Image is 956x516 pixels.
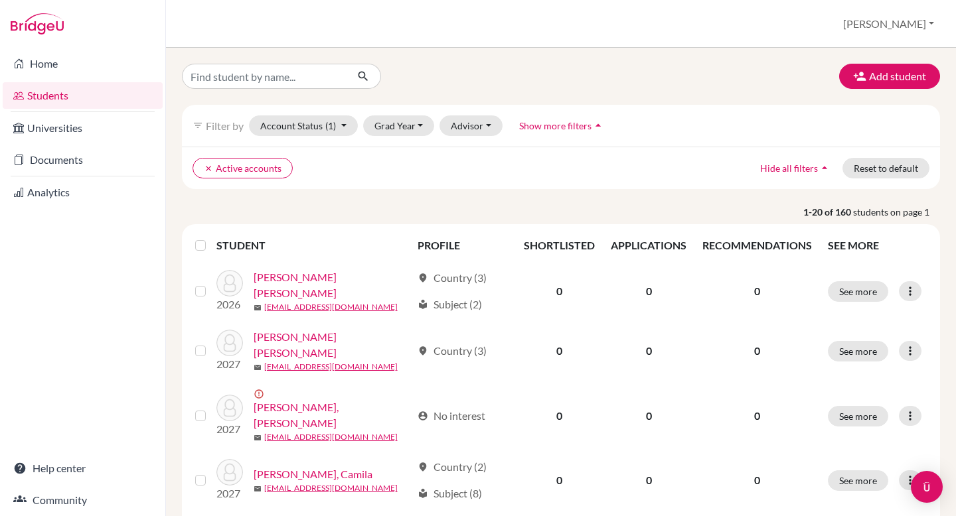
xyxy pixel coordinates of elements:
[3,147,163,173] a: Documents
[216,421,243,437] p: 2027
[3,115,163,141] a: Universities
[193,120,203,131] i: filter_list
[3,487,163,513] a: Community
[216,459,243,485] img: Aguilar Zinser, Camila
[603,451,694,509] td: 0
[702,343,812,359] p: 0
[439,115,503,136] button: Advisor
[216,296,243,312] p: 2026
[11,13,64,34] img: Bridge-U
[418,488,428,499] span: local_library
[702,408,812,424] p: 0
[264,482,398,494] a: [EMAIL_ADDRESS][DOMAIN_NAME]
[820,229,935,261] th: SEE MORE
[3,179,163,206] a: Analytics
[216,229,410,261] th: STUDENT
[828,406,888,426] button: See more
[254,485,262,493] span: mail
[516,451,603,509] td: 0
[254,329,412,361] a: [PERSON_NAME] [PERSON_NAME]
[603,321,694,381] td: 0
[828,281,888,302] button: See more
[702,472,812,488] p: 0
[418,273,428,283] span: location_on
[519,120,592,131] span: Show more filters
[182,64,347,89] input: Find student by name...
[853,205,940,219] span: students on page 1
[3,50,163,77] a: Home
[760,162,818,174] span: Hide all filters
[828,341,888,361] button: See more
[410,229,516,261] th: PROFILE
[264,301,398,313] a: [EMAIL_ADDRESS][DOMAIN_NAME]
[418,270,487,286] div: Country (3)
[254,466,372,482] a: [PERSON_NAME], Camila
[254,434,262,442] span: mail
[216,485,243,501] p: 2027
[516,381,603,451] td: 0
[911,471,943,503] div: Open Intercom Messenger
[694,229,820,261] th: RECOMMENDATIONS
[508,115,616,136] button: Show more filtersarrow_drop_up
[418,343,487,359] div: Country (3)
[3,455,163,482] a: Help center
[254,304,262,312] span: mail
[418,485,482,501] div: Subject (8)
[216,270,243,296] img: AGUILAR BARRIOS, SANDRA
[828,470,888,491] button: See more
[254,363,262,371] span: mail
[418,346,428,356] span: location_on
[254,389,267,399] span: error_outline
[3,82,163,109] a: Students
[803,205,853,219] strong: 1-20 of 160
[839,64,940,89] button: Add student
[516,229,603,261] th: SHORTLISTED
[842,158,929,178] button: Reset to default
[818,161,831,174] i: arrow_drop_up
[516,261,603,321] td: 0
[418,459,487,475] div: Country (2)
[264,361,398,373] a: [EMAIL_ADDRESS][DOMAIN_NAME]
[325,120,336,131] span: (1)
[206,119,244,132] span: Filter by
[516,321,603,381] td: 0
[837,11,940,36] button: [PERSON_NAME]
[249,115,358,136] button: Account Status(1)
[418,408,485,424] div: No interest
[216,395,243,421] img: AGUILAR VALENCIA, LIV IVANA
[363,115,435,136] button: Grad Year
[193,158,293,178] button: clearActive accounts
[418,411,428,421] span: account_circle
[418,462,428,472] span: location_on
[216,330,243,356] img: AGUILAR CORRIPIO, RICARDO
[603,261,694,321] td: 0
[603,229,694,261] th: APPLICATIONS
[254,269,412,301] a: [PERSON_NAME] [PERSON_NAME]
[749,158,842,178] button: Hide all filtersarrow_drop_up
[204,164,213,173] i: clear
[216,356,243,372] p: 2027
[254,399,412,431] a: [PERSON_NAME], [PERSON_NAME]
[603,381,694,451] td: 0
[418,296,482,312] div: Subject (2)
[592,119,605,132] i: arrow_drop_up
[702,283,812,299] p: 0
[418,299,428,310] span: local_library
[264,431,398,443] a: [EMAIL_ADDRESS][DOMAIN_NAME]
